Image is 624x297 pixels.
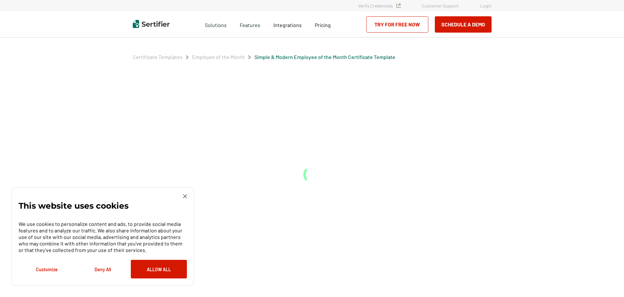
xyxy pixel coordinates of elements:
span: Pricing [315,22,331,28]
span: Solutions [205,20,227,28]
img: Cookie Popup Close [183,194,187,198]
span: Features [240,20,260,28]
div: Breadcrumb [133,54,395,60]
a: Certificate Templates [133,54,183,60]
a: Try for Free Now [366,16,428,33]
a: Employee of the Month [192,54,245,60]
button: Allow All [131,260,187,278]
span: Integrations [273,22,302,28]
button: Schedule a Demo [435,16,492,33]
img: Verified [396,4,401,8]
img: Sertifier | Digital Credentialing Platform [133,20,170,28]
button: Deny All [75,260,131,278]
a: Verify Credentials [358,3,401,8]
p: This website uses cookies [19,202,129,209]
a: Integrations [273,20,302,28]
button: Customize [19,260,75,278]
a: Simple & Modern Employee of the Month Certificate Template [254,54,395,60]
a: Pricing [315,20,331,28]
p: We use cookies to personalize content and ads, to provide social media features and to analyze ou... [19,221,187,253]
a: Login [480,3,492,8]
a: Customer Support [422,3,459,8]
